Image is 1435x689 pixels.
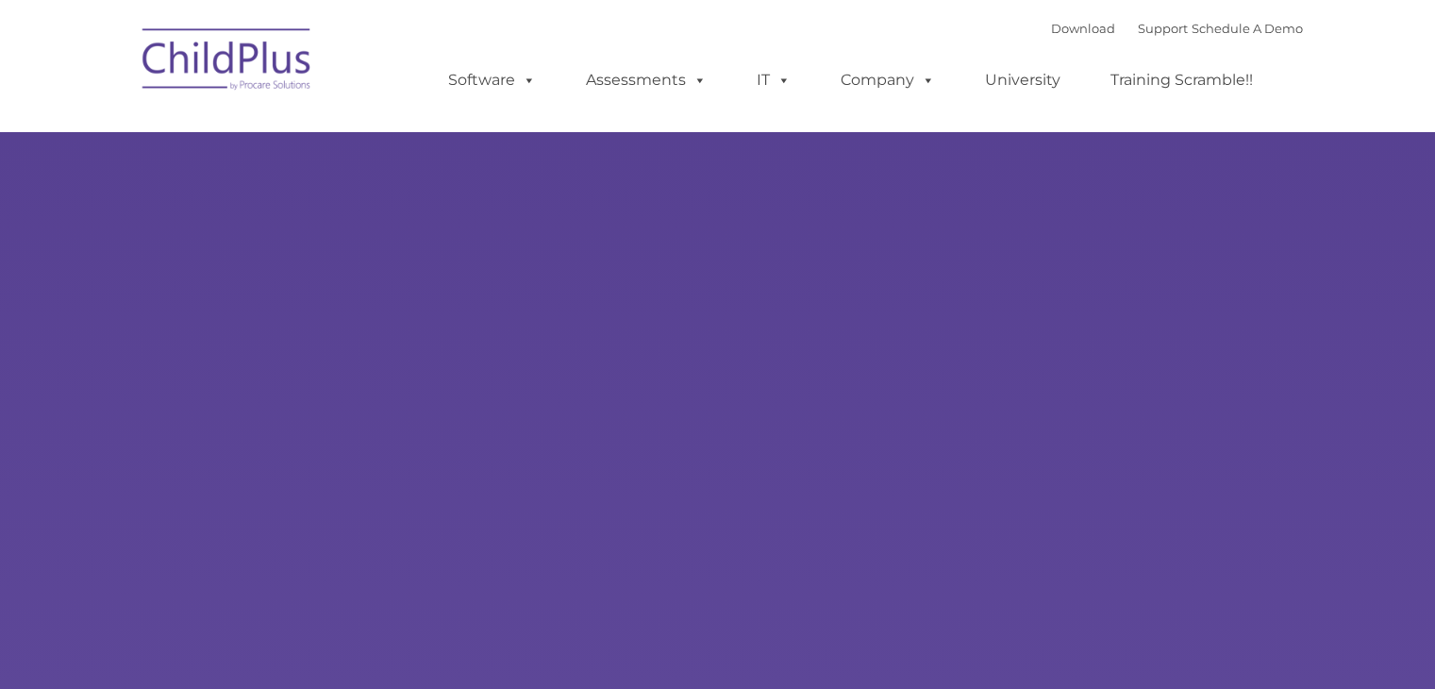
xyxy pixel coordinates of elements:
a: Training Scramble!! [1092,61,1272,99]
a: Company [822,61,954,99]
img: ChildPlus by Procare Solutions [133,15,322,109]
a: Software [429,61,555,99]
a: Download [1051,21,1115,36]
a: University [966,61,1079,99]
a: Assessments [567,61,726,99]
a: IT [738,61,809,99]
a: Schedule A Demo [1192,21,1303,36]
a: Support [1138,21,1188,36]
font: | [1051,21,1303,36]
